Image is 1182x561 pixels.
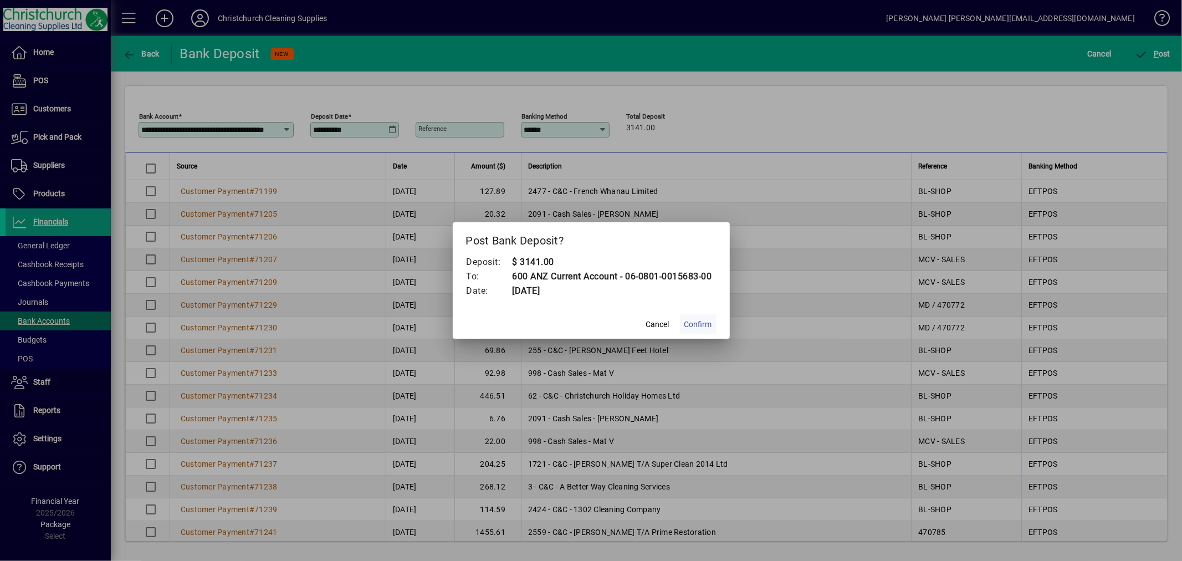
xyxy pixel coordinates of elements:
span: Confirm [684,319,712,330]
td: 600 ANZ Current Account - 06-0801-0015683-00 [512,269,712,284]
td: To: [466,269,512,284]
h2: Post Bank Deposit? [453,222,730,254]
span: Cancel [646,319,669,330]
td: Date: [466,284,512,298]
button: Cancel [640,314,676,334]
td: [DATE] [512,284,712,298]
td: $ 3141.00 [512,255,712,269]
td: Deposit: [466,255,512,269]
button: Confirm [680,314,717,334]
